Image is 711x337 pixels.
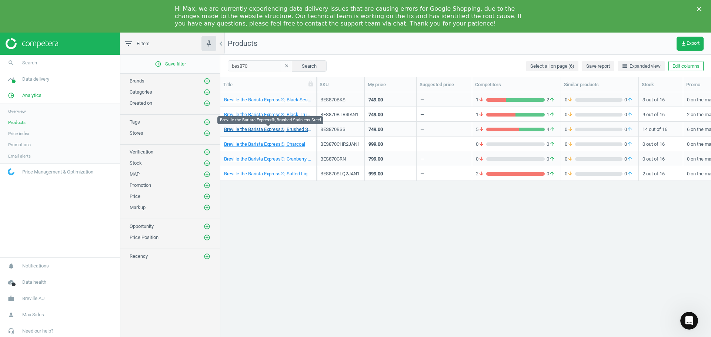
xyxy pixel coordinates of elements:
i: search [4,56,18,70]
span: 0 [545,171,557,177]
span: Select all on page (6) [530,63,574,70]
div: BES870BKS [320,97,361,103]
i: arrow_upward [627,111,633,118]
button: get_appExport [677,37,704,51]
div: Similar products [564,81,635,88]
iframe: Intercom live chat [680,312,698,330]
span: 0 [622,156,635,162]
span: Data delivery [22,76,49,82]
a: Breville the Barista Express®, Cranberry Red [224,156,313,162]
button: Search [292,60,327,71]
span: Export [681,41,700,47]
button: add_circle_outline [203,171,211,178]
i: arrow_downward [478,156,484,162]
button: add_circle_outline [203,129,211,137]
i: get_app [681,41,687,47]
div: 999.00 [368,171,383,177]
div: — [420,156,424,165]
span: 1 [476,97,486,103]
span: Email alerts [8,153,31,159]
i: chevron_left [217,39,226,48]
i: add_circle_outline [155,61,161,67]
span: 0 [565,171,575,177]
i: add_circle_outline [204,89,210,95]
span: Created on [130,100,152,106]
span: 1 [545,111,557,118]
span: 0 [565,141,575,148]
div: — [420,97,424,106]
span: Analytics [22,92,41,99]
i: arrow_upward [627,171,633,177]
button: add_circle_outline [203,223,211,230]
a: Breville the Barista Express®, Brushed Stainless Steel [224,126,313,133]
div: 2 out of 16 [642,167,679,180]
div: BES870BTR4IAN1 [320,111,361,118]
i: arrow_downward [567,97,573,103]
i: arrow_upward [549,111,555,118]
div: BES870CRN [320,156,361,162]
button: clear [281,61,292,71]
div: 799.00 [368,156,383,162]
div: — [420,126,424,135]
i: arrow_upward [549,171,555,177]
i: arrow_downward [567,141,573,148]
button: Save report [582,61,614,71]
i: arrow_upward [627,126,633,133]
div: — [420,171,424,180]
i: add_circle_outline [204,193,210,200]
input: SKU/Title search [228,60,293,71]
button: horizontal_splitExpanded view [618,61,665,71]
span: 2 [476,171,486,177]
i: add_circle_outline [204,171,210,178]
button: add_circle_outline [203,148,211,156]
i: arrow_upward [549,156,555,162]
span: Max Sides [22,311,44,318]
i: notifications [4,259,18,273]
i: add_circle_outline [204,149,210,155]
span: 5 [476,126,486,133]
i: add_circle_outline [204,130,210,137]
span: Products [8,119,26,125]
i: add_circle_outline [204,119,210,125]
div: BES870CHR2JAN1 [320,141,361,148]
i: filter_list [124,39,133,48]
i: arrow_upward [549,97,555,103]
i: add_circle_outline [204,223,210,230]
i: person [4,308,18,322]
span: 0 [622,126,635,133]
i: arrow_upward [627,97,633,103]
span: Breville AU [22,295,44,302]
span: Save filter [155,61,186,67]
button: add_circle_outline [203,204,211,211]
div: Suggested price [420,81,469,88]
span: Save report [586,63,610,70]
span: 0 [476,141,486,148]
button: add_circle_outline [203,193,211,200]
i: arrow_downward [567,111,573,118]
div: 999.00 [368,141,383,148]
a: Breville the Barista Express®, Black Sesame [224,97,313,103]
i: add_circle_outline [204,234,210,241]
button: add_circle_outline [203,118,211,126]
div: BES870BSS [320,126,361,133]
a: Breville the Barista Express®, Black Truffle [224,111,313,118]
span: Brands [130,78,144,84]
span: MAP [130,171,140,177]
i: arrow_upward [627,156,633,162]
div: 14 out of 16 [642,122,679,135]
div: Hi Max, we are currently experiencing data delivery issues that are causing errors for Google Sho... [175,5,524,27]
div: 0 out of 16 [642,137,679,150]
span: 4 [545,126,557,133]
span: Verification [130,149,153,155]
a: Breville the Barista Express®, Charcoal [224,141,305,148]
div: 749.00 [368,111,383,118]
div: Breville the Barista Express®, Brushed Stainless Steel [217,116,323,124]
div: 749.00 [368,97,383,103]
div: Stock [642,81,680,88]
span: Products [228,39,257,48]
i: timeline [4,72,18,86]
i: arrow_downward [478,171,484,177]
div: 749.00 [368,126,383,133]
div: BES870SLQ2JAN1 [320,171,361,177]
i: horizontal_split [622,63,628,69]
